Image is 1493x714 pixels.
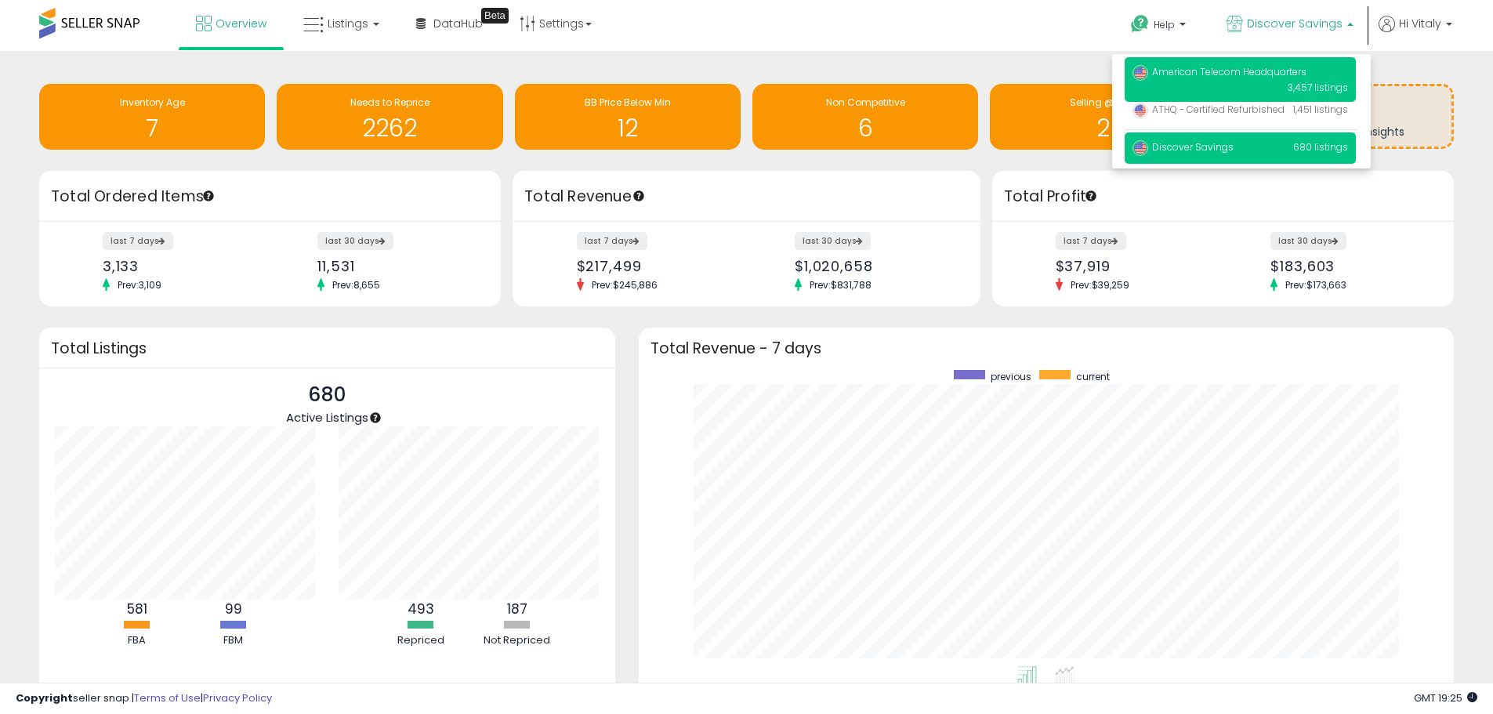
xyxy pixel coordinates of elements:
[991,370,1031,383] span: previous
[324,278,388,292] span: Prev: 8,655
[1132,140,1234,154] span: Discover Savings
[350,96,429,109] span: Needs to Reprice
[47,115,257,141] h1: 7
[317,232,393,250] label: last 30 days
[584,278,665,292] span: Prev: $245,886
[650,343,1442,354] h3: Total Revenue - 7 days
[802,278,879,292] span: Prev: $831,788
[1132,103,1285,116] span: ATHQ - Certified Refurbished
[1414,690,1477,705] span: 2025-09-17 19:25 GMT
[1270,232,1346,250] label: last 30 days
[203,690,272,705] a: Privacy Policy
[433,16,483,31] span: DataHub
[127,600,147,618] b: 581
[216,16,266,31] span: Overview
[103,232,173,250] label: last 7 days
[134,690,201,705] a: Terms of Use
[1056,232,1126,250] label: last 7 days
[16,690,73,705] strong: Copyright
[1288,81,1348,94] span: 3,457 listings
[120,96,185,109] span: Inventory Age
[481,8,509,24] div: Tooltip anchor
[1247,16,1343,31] span: Discover Savings
[507,600,527,618] b: 187
[752,84,978,150] a: Non Competitive 6
[201,189,216,203] div: Tooltip anchor
[1132,65,1306,78] span: American Telecom Headquarters
[1293,140,1348,154] span: 680 listings
[1277,278,1354,292] span: Prev: $173,663
[187,633,281,648] div: FBM
[317,258,473,274] div: 11,531
[90,633,184,648] div: FBA
[990,84,1216,150] a: Selling @ Max 2
[998,115,1208,141] h1: 2
[328,16,368,31] span: Listings
[515,84,741,150] a: BB Price Below Min 12
[470,633,564,648] div: Not Repriced
[16,691,272,706] div: seller snap | |
[826,96,905,109] span: Non Competitive
[795,232,871,250] label: last 30 days
[284,115,495,141] h1: 2262
[39,84,265,150] a: Inventory Age 7
[1293,103,1348,116] span: 1,451 listings
[1056,258,1212,274] div: $37,919
[1130,14,1150,34] i: Get Help
[1132,103,1148,118] img: usa.png
[51,343,603,354] h3: Total Listings
[277,84,502,150] a: Needs to Reprice 2262
[760,115,970,141] h1: 6
[103,258,259,274] div: 3,133
[1063,278,1137,292] span: Prev: $39,259
[632,189,646,203] div: Tooltip anchor
[51,186,489,208] h3: Total Ordered Items
[1399,16,1441,31] span: Hi Vitaly
[1004,186,1442,208] h3: Total Profit
[368,411,382,425] div: Tooltip anchor
[577,258,735,274] div: $217,499
[523,115,733,141] h1: 12
[1270,258,1426,274] div: $183,603
[1070,96,1136,109] span: Selling @ Max
[795,258,953,274] div: $1,020,658
[1132,140,1148,156] img: usa.png
[110,278,169,292] span: Prev: 3,109
[524,186,969,208] h3: Total Revenue
[1118,2,1201,51] a: Help
[1379,16,1452,51] a: Hi Vitaly
[225,600,242,618] b: 99
[408,600,434,618] b: 493
[1084,189,1098,203] div: Tooltip anchor
[286,380,368,410] p: 680
[577,232,647,250] label: last 7 days
[1132,65,1148,81] img: usa.png
[585,96,671,109] span: BB Price Below Min
[1154,18,1175,31] span: Help
[374,633,468,648] div: Repriced
[1076,370,1110,383] span: current
[286,409,368,426] span: Active Listings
